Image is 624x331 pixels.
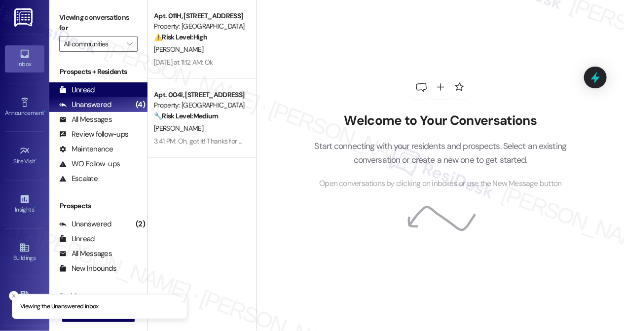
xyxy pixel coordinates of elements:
[5,288,44,315] a: Leads
[59,159,120,169] div: WO Follow-ups
[59,219,111,229] div: Unanswered
[49,67,147,77] div: Prospects + Residents
[154,58,213,67] div: [DATE] at 11:12 AM: Ok
[36,156,37,163] span: •
[154,45,203,54] span: [PERSON_NAME]
[59,129,128,140] div: Review follow-ups
[14,8,35,27] img: ResiDesk Logo
[319,178,561,190] span: Open conversations by clicking on inboxes or use the New Message button
[154,21,245,32] div: Property: [GEOGRAPHIC_DATA]
[154,33,207,41] strong: ⚠️ Risk Level: High
[59,100,111,110] div: Unanswered
[9,291,19,301] button: Close toast
[154,137,532,146] div: 3:41 PM: Oh, got it! Thanks for clarifying. If you happen to have any other property-related conc...
[59,10,138,36] label: Viewing conversations for
[299,113,582,129] h2: Welcome to Your Conversations
[64,36,122,52] input: All communities
[59,263,116,274] div: New Inbounds
[34,205,36,212] span: •
[59,174,98,184] div: Escalate
[5,239,44,266] a: Buildings
[154,124,203,133] span: [PERSON_NAME]
[20,302,99,311] p: Viewing the Unanswered inbox
[133,217,147,232] div: (2)
[5,45,44,72] a: Inbox
[154,11,245,21] div: Apt. 011H, [STREET_ADDRESS]
[5,191,44,218] a: Insights •
[154,111,218,120] strong: 🔧 Risk Level: Medium
[59,85,95,95] div: Unread
[44,108,45,115] span: •
[127,40,132,48] i: 
[133,97,147,112] div: (4)
[59,144,113,154] div: Maintenance
[59,114,112,125] div: All Messages
[5,143,44,169] a: Site Visit •
[59,249,112,259] div: All Messages
[154,90,245,100] div: Apt. 004I, [STREET_ADDRESS]
[154,100,245,110] div: Property: [GEOGRAPHIC_DATA]
[49,201,147,211] div: Prospects
[299,139,582,167] p: Start connecting with your residents and prospects. Select an existing conversation or create a n...
[59,234,95,244] div: Unread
